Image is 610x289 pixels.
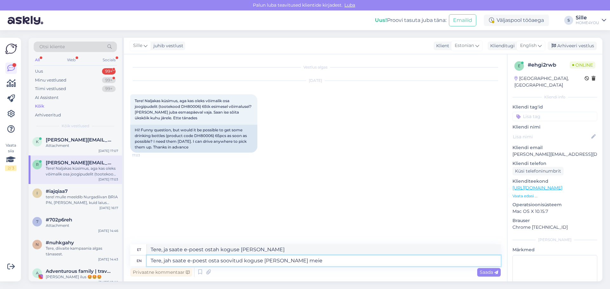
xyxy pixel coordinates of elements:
[102,86,116,92] div: 99+
[147,244,501,255] textarea: Tere, ja saate e-poest ostah koguse [PERSON_NAME]
[98,257,118,262] div: [DATE] 14:43
[576,15,599,20] div: Sille
[46,160,112,166] span: robert_paal@icloud.com
[39,43,65,50] span: Otsi kliente
[434,43,449,49] div: Klient
[548,42,597,50] div: Arhiveeri vestlus
[480,269,498,275] span: Saada
[98,280,118,285] div: [DATE] 13:09
[35,86,66,92] div: Tiimi vestlused
[512,237,597,243] div: [PERSON_NAME]
[133,42,142,49] span: Sille
[570,62,595,69] span: Online
[98,177,118,182] div: [DATE] 17:03
[512,124,597,130] p: Kliendi nimi
[102,68,116,75] div: 99+
[102,77,116,83] div: 99+
[46,194,118,206] div: tere! mulle meeldib Nurgadiivan BRIA PN, [PERSON_NAME], kuid laius kahjuks ei sobi. kas on võimal...
[576,20,599,25] div: HOME4YOU
[130,64,501,70] div: Vestlus algas
[36,219,38,224] span: 7
[46,143,118,148] div: Attachment
[130,268,192,277] div: Privaatne kommentaar
[512,217,597,224] p: Brauser
[512,167,564,175] div: Küsi telefoninumbrit
[66,56,77,64] div: Web
[36,162,39,167] span: r
[512,151,597,158] p: [PERSON_NAME][EMAIL_ADDRESS][DOMAIN_NAME]
[62,123,89,129] span: Kõik vestlused
[5,43,17,55] img: Askly Logo
[528,61,570,69] div: # ehgi2rwb
[46,188,68,194] span: #iajqiaa7
[46,240,74,246] span: #nuhkgahy
[512,185,562,191] a: [URL][DOMAIN_NAME]
[5,165,17,171] div: 2 / 3
[46,217,72,223] span: #702p6reh
[36,242,39,247] span: n
[512,160,597,167] p: Kliendi telefon
[35,77,66,83] div: Minu vestlused
[375,17,387,23] b: Uus!
[5,142,17,171] div: Vaata siia
[46,274,118,280] div: [PERSON_NAME] ilus 🤩🤩🤩
[512,224,597,231] p: Chrome [TECHNICAL_ID]
[520,42,537,49] span: English
[46,137,112,143] span: kristel@avaron.com
[512,201,597,208] p: Operatsioonisüsteem
[130,78,501,83] div: [DATE]
[35,68,43,75] div: Uus
[488,43,515,49] div: Klienditugi
[512,112,597,121] input: Lisa tag
[151,43,183,49] div: juhib vestlust
[135,98,253,120] span: Tere! Naljakas küsimus, aga kas oleks võimalik osa joogipudelit (tootekood DH80006) 65tk esimesel...
[564,16,573,25] div: S
[512,94,597,100] div: Kliendi info
[375,16,446,24] div: Proovi tasuta juba täna:
[147,255,501,266] textarea: Tere, jah saate e-poest osta soovitud koguse [PERSON_NAME] [PERSON_NAME]
[46,246,118,257] div: Tere, diivaite kampaania algas tänasest.
[137,244,141,255] div: et
[35,95,58,101] div: AI Assistent
[101,56,117,64] div: Socials
[35,112,61,118] div: Arhiveeritud
[46,223,118,228] div: Attachment
[342,2,357,8] span: Luba
[513,133,590,140] input: Lisa nimi
[36,139,39,144] span: k
[512,208,597,215] p: Mac OS X 10.15.7
[46,166,118,177] div: Tere! Naljakas küsimus, aga kas oleks võimalik osa joogipudelit (tootekood DH80006) 65tk esimesel...
[98,228,118,233] div: [DATE] 14:46
[455,42,474,49] span: Estonian
[576,15,606,25] a: SilleHOME4YOU
[512,144,597,151] p: Kliendi email
[512,193,597,199] p: Vaata edasi ...
[518,63,520,68] span: e
[449,14,476,26] button: Emailid
[46,268,112,274] span: Adventurous family | travel tips ✈️
[512,178,597,185] p: Klienditeekond
[98,148,118,153] div: [DATE] 17:07
[514,75,585,89] div: [GEOGRAPHIC_DATA], [GEOGRAPHIC_DATA]
[34,56,41,64] div: All
[130,125,257,153] div: Hi! Funny question, but would it be possible to get some drinking bottles (product code DH80006) ...
[484,15,549,26] div: Väljaspool tööaega
[37,191,38,195] span: i
[512,246,597,253] p: Märkmed
[137,255,142,266] div: en
[512,104,597,110] p: Kliendi tag'id
[35,103,44,109] div: Kõik
[132,153,156,158] span: 17:03
[99,206,118,210] div: [DATE] 16:17
[36,271,39,275] span: A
